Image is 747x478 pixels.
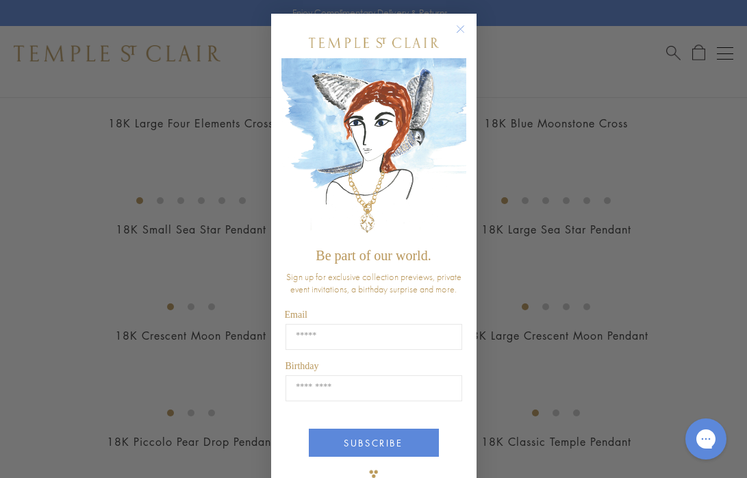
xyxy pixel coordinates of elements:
[309,429,439,457] button: SUBSCRIBE
[286,324,462,350] input: Email
[316,248,431,263] span: Be part of our world.
[281,58,466,241] img: c4a9eb12-d91a-4d4a-8ee0-386386f4f338.jpeg
[286,271,461,295] span: Sign up for exclusive collection previews, private event invitations, a birthday surprise and more.
[285,310,307,320] span: Email
[459,27,476,45] button: Close dialog
[679,414,733,464] iframe: Gorgias live chat messenger
[286,361,319,371] span: Birthday
[309,38,439,48] img: Temple St. Clair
